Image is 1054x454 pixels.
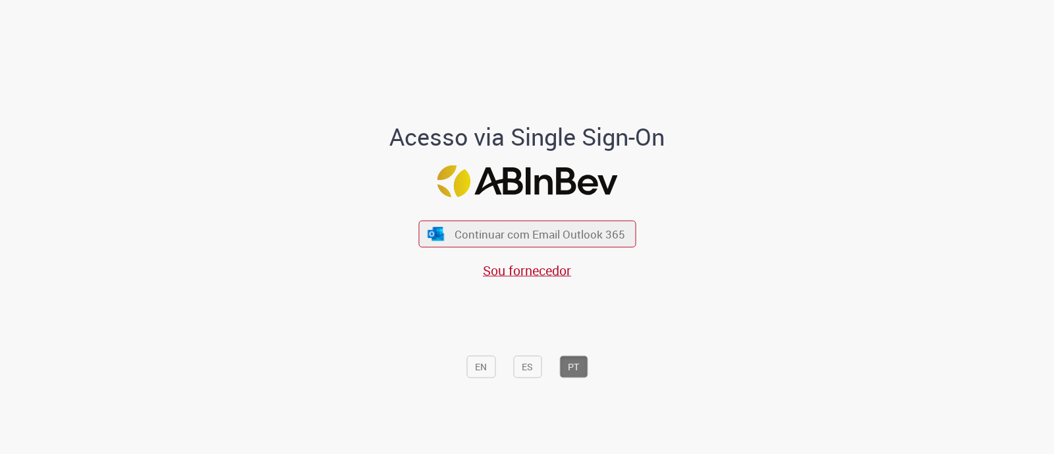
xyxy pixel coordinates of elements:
img: ícone Azure/Microsoft 360 [427,227,445,241]
button: PT [559,355,588,378]
button: EN [466,355,495,378]
img: Logo ABInBev [437,165,617,198]
button: ícone Azure/Microsoft 360 Continuar com Email Outlook 365 [418,221,636,248]
h1: Acesso via Single Sign-On [345,123,710,150]
button: ES [513,355,541,378]
a: Sou fornecedor [483,262,571,279]
span: Continuar com Email Outlook 365 [455,227,625,242]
